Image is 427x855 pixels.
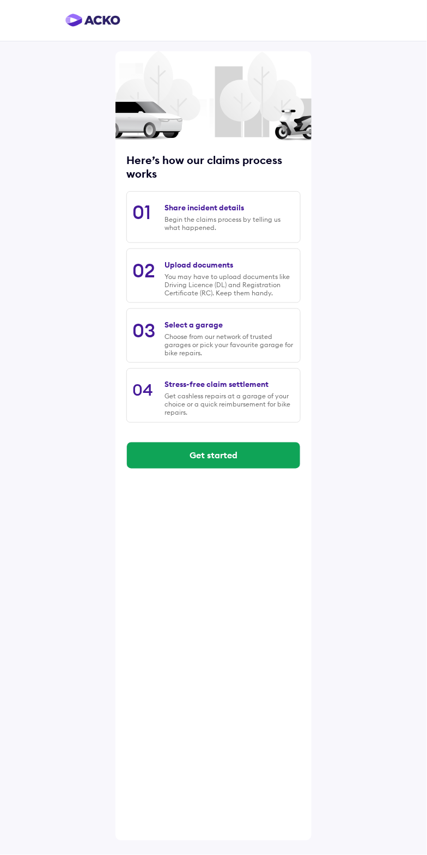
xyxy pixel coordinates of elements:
div: Stress-free claim settlement [165,380,269,390]
img: car and scooter [115,99,312,141]
div: You may have to upload documents like Driving Licence (DL) and Registration Certificate (RC). Kee... [165,272,295,297]
div: Choose from our network of trusted garages or pick your favourite garage for bike repairs. [165,332,295,357]
div: 01 [132,200,151,224]
div: 02 [132,258,155,282]
div: Upload documents [165,260,234,270]
div: 04 [132,380,153,401]
button: Get started [127,442,300,469]
img: horizontal-gradient.png [65,14,120,27]
div: Share incident details [165,203,245,213]
div: Begin the claims process by telling us what happened. [165,215,295,232]
div: Select a garage [165,320,223,330]
div: Get cashless repairs at a garage of your choice or a quick reimbursement for bike repairs. [165,392,295,417]
img: trees [115,18,312,171]
div: 03 [132,318,155,342]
